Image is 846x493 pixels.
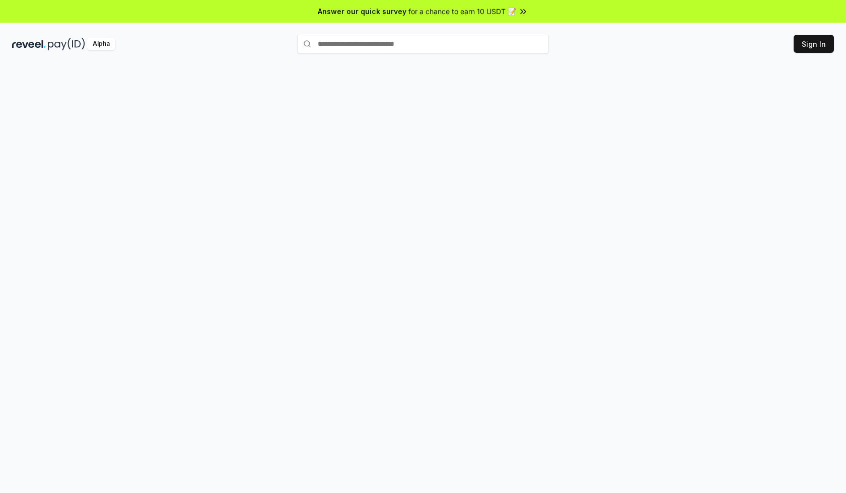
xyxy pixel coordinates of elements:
[794,35,834,53] button: Sign In
[48,38,85,50] img: pay_id
[12,38,46,50] img: reveel_dark
[318,6,406,17] span: Answer our quick survey
[87,38,115,50] div: Alpha
[408,6,516,17] span: for a chance to earn 10 USDT 📝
